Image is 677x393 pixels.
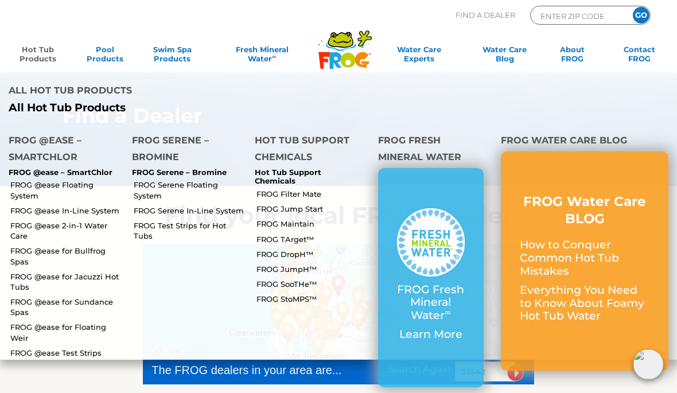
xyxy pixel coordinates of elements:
[134,205,247,216] a: FROG Serene In-Line System
[10,322,123,343] a: FROG @ease for Floating Weir
[256,219,369,229] a: FROG Maintain
[132,132,238,168] h4: FROG Serene – Bromine
[255,132,361,168] h4: Hot Tub Support Chemicals
[256,264,369,274] a: FROG JumpH™
[9,102,330,115] a: All Hot Tub Products
[520,239,649,278] p: How to Conquer Common Hot Tub Mistakes
[132,168,238,177] p: FROG Serene – Bromine
[633,349,663,379] img: openIcon
[633,7,649,24] input: GO
[256,294,369,304] a: FROG StoMPS™
[10,180,123,200] a: FROG @ease Floating System
[445,307,450,317] sup: ∞
[546,45,598,68] a: AboutFROG
[520,284,649,323] p: Everything You Need to Know About Foamy Hot Tub Water
[378,132,484,168] h4: FROG Fresh Mineral Water
[256,204,369,214] a: FROG Jump Start
[478,45,531,68] a: Water CareBlog
[272,53,276,60] sup: ∞
[397,208,465,347] a: FROG Fresh Mineral Water∞ Learn More
[9,82,330,102] h4: All Hot Tub Products
[134,220,247,241] a: FROG Test Strips for Hot Tubs
[10,205,123,216] a: FROG @ease In-Line System
[151,361,343,379] div: The FROG dealers in your area are...
[256,189,369,199] a: FROG Filter Mate
[11,45,64,68] a: Hot TubProducts
[10,297,123,317] a: FROG @ease for Sundance Spas
[10,271,123,292] a: FROG @ease for Jacuzzi Hot Tubs
[213,45,311,68] a: Fresh MineralWater∞
[256,279,369,289] a: FROG SooTHe™
[501,132,668,151] h4: FROG Water Care Blog
[9,132,115,168] h4: FROG @ease – SmartChlor
[146,45,199,68] a: Swim SpaProducts
[10,246,123,266] a: FROG @ease for Bullfrog Spas
[397,283,465,322] p: FROG Fresh Mineral Water
[256,234,369,244] a: FROG TArget™
[10,220,123,241] a: FROG @ease 2-in-1 Water Care
[79,45,131,68] a: PoolProducts
[9,168,115,177] p: FROG @ease – SmartChlor
[613,45,666,68] a: ContactFROG
[456,6,515,25] p: Find A Dealer
[256,249,369,259] a: FROG DropH™
[520,193,649,228] h3: FROG Water Care BLOG
[255,168,321,186] a: Hot Tub Support Chemicals
[397,328,465,341] p: Learn More
[520,193,649,329] a: FROG Water Care BLOG How to Conquer Common Hot Tub Mistakes Everything You Need to Know About Foa...
[10,348,123,358] a: FROG @ease Test Strips
[539,9,617,22] input: Zip Code Form
[507,365,524,382] input: Submit
[375,45,464,68] a: Water CareExperts
[134,180,247,200] a: FROG Serene Floating System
